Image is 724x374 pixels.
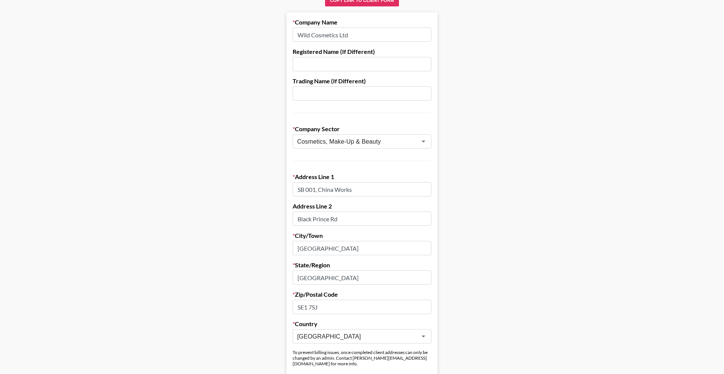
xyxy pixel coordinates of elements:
label: Address Line 1 [293,173,431,181]
label: State/Region [293,261,431,269]
label: City/Town [293,232,431,239]
div: To prevent billing issues, once completed client addresses can only be changed by an admin. Conta... [293,349,431,366]
button: Open [418,331,429,342]
label: Address Line 2 [293,202,431,210]
label: Trading Name (If Different) [293,77,431,85]
label: Zip/Postal Code [293,291,431,298]
button: Open [418,136,429,147]
label: Company Name [293,18,431,26]
label: Company Sector [293,125,431,133]
label: Country [293,320,431,328]
label: Registered Name (If Different) [293,48,431,55]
